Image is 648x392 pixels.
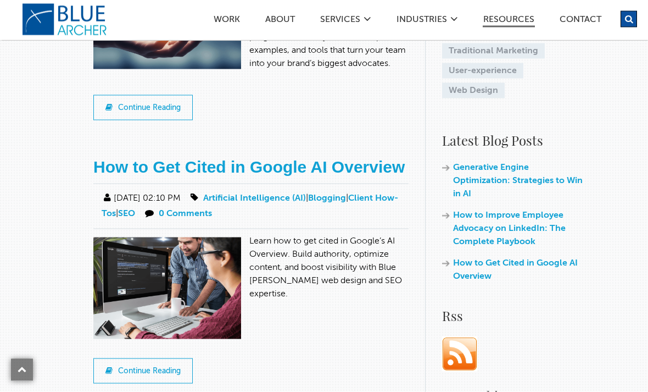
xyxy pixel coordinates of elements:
a: Web Design [442,83,505,98]
a: How to Improve Employee Advocacy on LinkedIn: The Complete Playbook [453,211,566,246]
a: Continue Reading [93,95,193,120]
a: Blogging [308,194,346,203]
p: Learn how to get cited in Google’s AI Overview. Build authority, optimize content, and boost visi... [93,235,409,301]
a: Contact [559,15,602,27]
a: SEO [118,209,135,218]
a: Industries [396,15,448,27]
span: [DATE] 02:10 PM [102,194,181,203]
img: rss.png [442,336,477,372]
a: Traditional Marketing [442,43,545,59]
a: Generative Engine Optimization: Strategies to Win in AI [453,163,583,198]
a: How to Get Cited in Google AI Overview [93,158,405,176]
a: Work [213,15,241,27]
a: SERVICES [320,15,361,27]
a: How to Get Cited in Google AI Overview [453,259,578,281]
h4: Latest Blog Posts [442,130,587,150]
h4: Rss [442,306,587,325]
span: | | | [102,194,398,218]
a: Resources [483,15,535,27]
a: Artificial Intelligence (AI) [203,194,306,203]
a: Continue Reading [93,358,193,384]
a: 0 Comments [159,209,212,218]
img: 2 professionals looking at a computer that shows Google SERP result for How to Get Cited in Googl... [93,238,249,347]
a: User-experience [442,63,523,79]
a: ABOUT [265,15,295,27]
a: logo [22,3,110,36]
